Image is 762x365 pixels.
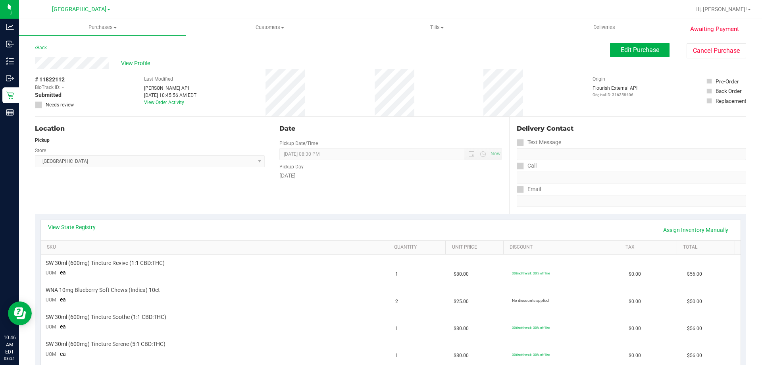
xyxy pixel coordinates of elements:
span: BioTrack ID: [35,84,60,91]
span: - [62,84,63,91]
a: Back [35,45,47,50]
inline-svg: Inventory [6,57,14,65]
span: # 11822112 [35,75,65,84]
span: No discounts applied [512,298,549,303]
div: Delivery Contact [517,124,746,133]
button: Cancel Purchase [687,43,746,58]
span: $0.00 [629,270,641,278]
input: Format: (999) 999-9999 [517,172,746,183]
span: WNA 10mg Blueberry Soft Chews (Indica) 10ct [46,286,160,294]
span: Hi, [PERSON_NAME]! [695,6,747,12]
span: SW 30ml (600mg) Tincture Revive (1:1 CBD:THC) [46,259,165,267]
a: Total [683,244,731,251]
a: SKU [47,244,385,251]
span: $0.00 [629,325,641,332]
inline-svg: Reports [6,108,14,116]
p: 08/21 [4,355,15,361]
div: Pre-Order [716,77,739,85]
span: Deliveries [583,24,626,31]
a: Unit Price [452,244,500,251]
label: Call [517,160,537,172]
span: 1 [395,325,398,332]
span: ea [60,323,66,330]
a: View Order Activity [144,100,184,105]
span: ea [60,351,66,357]
p: Original ID: 316358406 [593,92,637,98]
span: 2 [395,298,398,305]
a: Quantity [394,244,443,251]
a: Tills [353,19,520,36]
span: $0.00 [629,298,641,305]
span: SW 30ml (600mg) Tincture Serene (5:1 CBD:THC) [46,340,165,348]
span: 30tinctthera1: 30% off line [512,271,550,275]
span: Awaiting Payment [690,25,739,34]
strong: Pickup [35,137,50,143]
span: 1 [395,352,398,359]
label: Email [517,183,541,195]
span: $56.00 [687,270,702,278]
span: Submitted [35,91,62,99]
span: $56.00 [687,325,702,332]
div: Replacement [716,97,746,105]
input: Format: (999) 999-9999 [517,148,746,160]
span: Customers [187,24,353,31]
span: 30tinctthera1: 30% off line [512,353,550,357]
inline-svg: Analytics [6,23,14,31]
span: $56.00 [687,352,702,359]
span: [GEOGRAPHIC_DATA] [52,6,106,13]
span: 30tinctthera1: 30% off line [512,326,550,330]
a: Purchases [19,19,186,36]
span: Tills [354,24,520,31]
button: Edit Purchase [610,43,670,57]
span: $80.00 [454,325,469,332]
span: 1 [395,270,398,278]
a: View State Registry [48,223,96,231]
span: UOM [46,324,56,330]
div: [DATE] 10:45:56 AM EDT [144,92,196,99]
span: $25.00 [454,298,469,305]
a: Discount [510,244,616,251]
div: Flourish External API [593,85,637,98]
span: $0.00 [629,352,641,359]
span: UOM [46,270,56,276]
span: SW 30ml (600mg) Tincture Soothe (1:1 CBD:THC) [46,313,166,321]
div: Location [35,124,265,133]
a: Tax [625,244,674,251]
span: UOM [46,351,56,357]
inline-svg: Inbound [6,40,14,48]
div: [DATE] [279,172,502,180]
span: $80.00 [454,270,469,278]
div: Back Order [716,87,742,95]
label: Origin [593,75,605,83]
span: Edit Purchase [621,46,659,54]
span: $50.00 [687,298,702,305]
span: UOM [46,297,56,303]
label: Pickup Date/Time [279,140,318,147]
label: Store [35,147,46,154]
a: Customers [186,19,353,36]
span: View Profile [121,59,153,68]
span: Purchases [19,24,186,31]
span: Needs review [46,101,74,108]
span: ea [60,296,66,303]
span: $80.00 [454,352,469,359]
span: ea [60,269,66,276]
inline-svg: Outbound [6,74,14,82]
label: Pickup Day [279,163,304,170]
label: Last Modified [144,75,173,83]
div: Date [279,124,502,133]
a: Deliveries [521,19,688,36]
p: 10:46 AM EDT [4,334,15,355]
iframe: Resource center [8,301,32,325]
inline-svg: Retail [6,91,14,99]
div: [PERSON_NAME] API [144,85,196,92]
a: Assign Inventory Manually [658,223,733,237]
label: Text Message [517,137,561,148]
